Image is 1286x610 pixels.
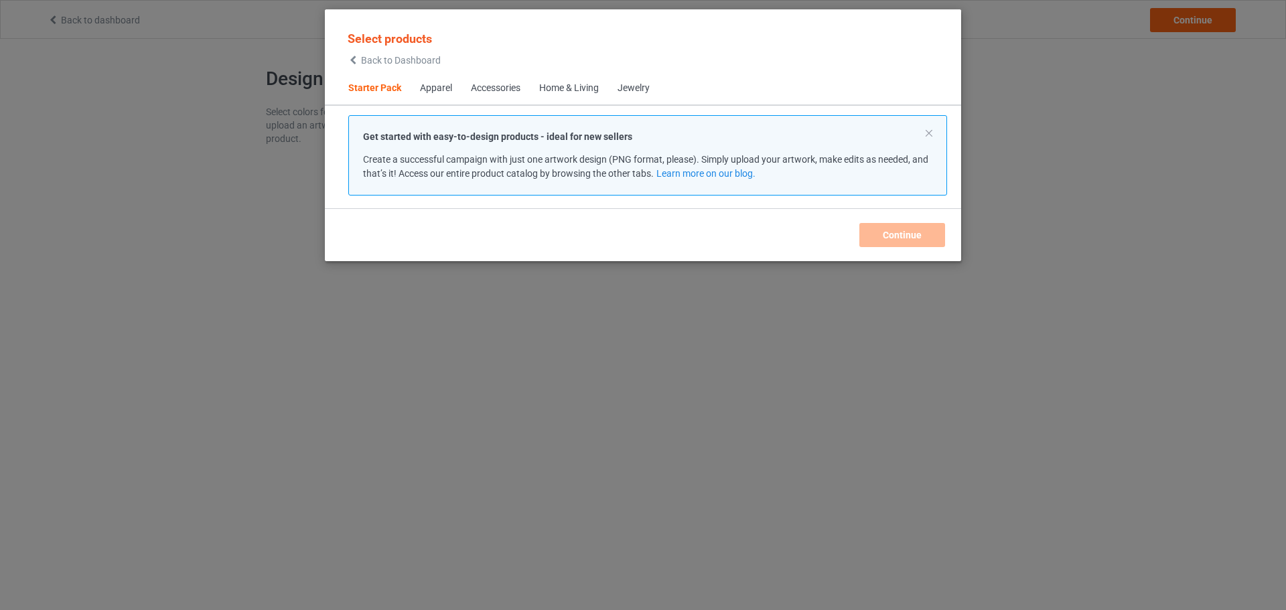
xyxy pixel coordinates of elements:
[539,82,599,95] div: Home & Living
[420,82,452,95] div: Apparel
[348,31,432,46] span: Select products
[363,154,928,179] span: Create a successful campaign with just one artwork design (PNG format, please). Simply upload you...
[363,131,632,142] strong: Get started with easy-to-design products - ideal for new sellers
[471,82,520,95] div: Accessories
[618,82,650,95] div: Jewelry
[656,168,756,179] a: Learn more on our blog.
[361,55,441,66] span: Back to Dashboard
[339,72,411,104] span: Starter Pack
